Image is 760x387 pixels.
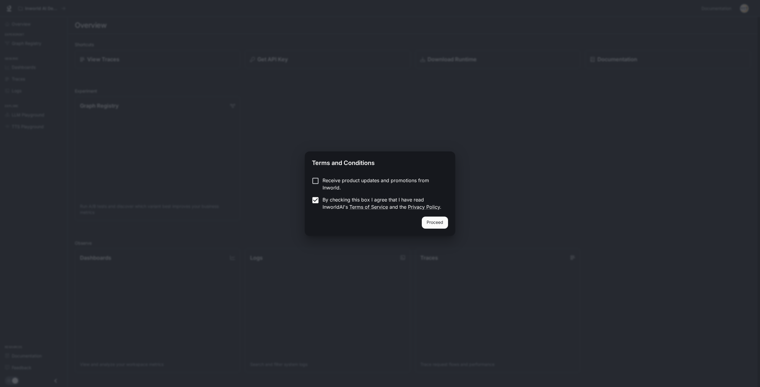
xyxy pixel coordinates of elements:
[323,196,443,211] p: By checking this box I agree that I have read InworldAI's and the .
[408,204,440,210] a: Privacy Policy
[349,204,388,210] a: Terms of Service
[323,177,443,191] p: Receive product updates and promotions from Inworld.
[305,151,455,172] h2: Terms and Conditions
[422,217,448,229] button: Proceed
